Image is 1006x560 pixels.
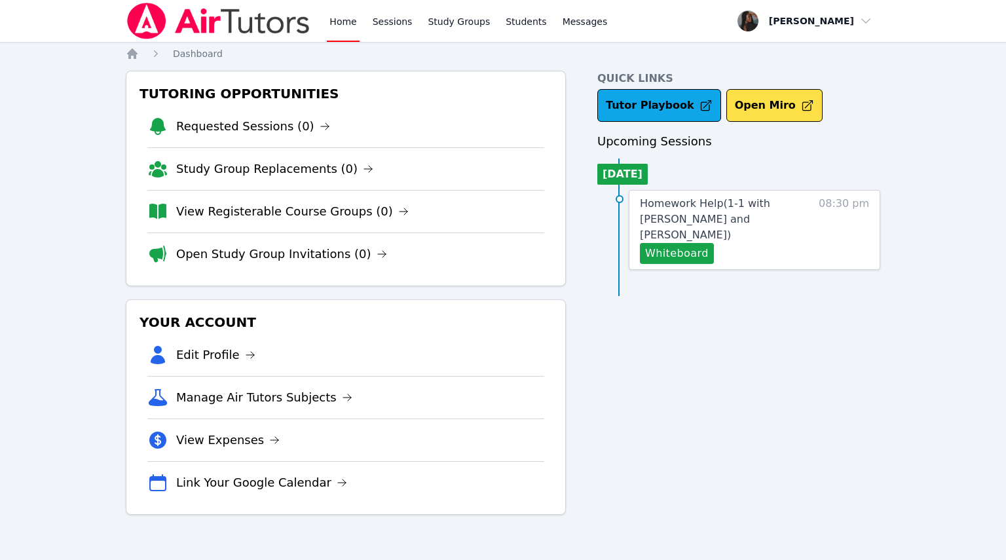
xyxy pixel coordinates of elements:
[640,196,812,243] a: Homework Help(1-1 with [PERSON_NAME] and [PERSON_NAME])
[640,243,714,264] button: Whiteboard
[137,310,555,334] h3: Your Account
[563,15,608,28] span: Messages
[597,89,721,122] a: Tutor Playbook
[176,117,330,136] a: Requested Sessions (0)
[726,89,823,122] button: Open Miro
[597,164,648,185] li: [DATE]
[176,474,347,492] a: Link Your Google Calendar
[597,132,880,151] h3: Upcoming Sessions
[176,431,280,449] a: View Expenses
[176,160,373,178] a: Study Group Replacements (0)
[176,346,255,364] a: Edit Profile
[137,82,555,105] h3: Tutoring Opportunities
[176,202,409,221] a: View Registerable Course Groups (0)
[173,47,223,60] a: Dashboard
[819,196,869,264] span: 08:30 pm
[176,388,352,407] a: Manage Air Tutors Subjects
[173,48,223,59] span: Dashboard
[597,71,880,86] h4: Quick Links
[126,47,880,60] nav: Breadcrumb
[640,197,770,241] span: Homework Help ( 1-1 with [PERSON_NAME] and [PERSON_NAME] )
[176,245,387,263] a: Open Study Group Invitations (0)
[126,3,311,39] img: Air Tutors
